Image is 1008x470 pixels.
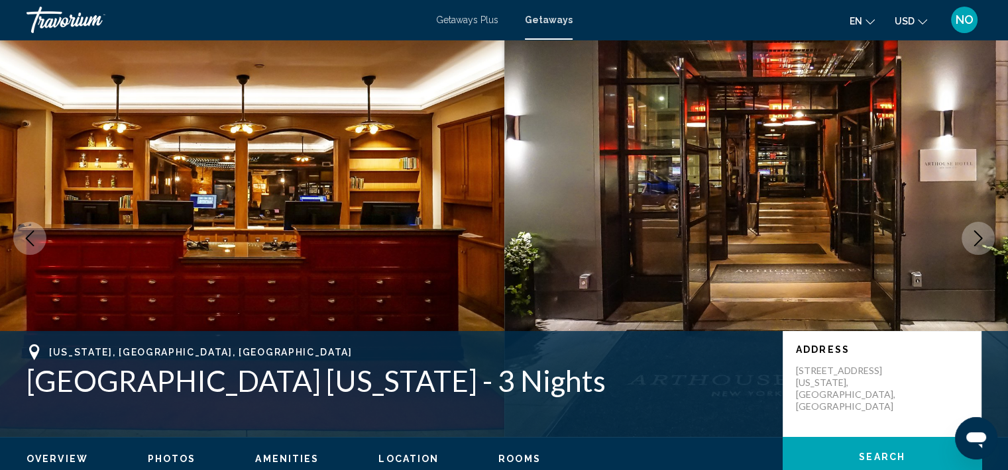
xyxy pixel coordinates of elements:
[148,453,196,465] button: Photos
[525,15,573,25] a: Getaways
[955,417,997,459] iframe: Button to launch messaging window
[436,15,498,25] a: Getaways Plus
[27,363,769,398] h1: [GEOGRAPHIC_DATA] [US_STATE] - 3 Nights
[850,11,875,30] button: Change language
[498,453,541,464] span: Rooms
[498,453,541,465] button: Rooms
[895,16,915,26] span: USD
[850,16,862,26] span: en
[13,222,46,255] button: Previous image
[27,453,88,464] span: Overview
[859,452,905,463] span: Search
[796,344,968,355] p: Address
[27,7,423,33] a: Travorium
[255,453,319,465] button: Amenities
[49,347,353,357] span: [US_STATE], [GEOGRAPHIC_DATA], [GEOGRAPHIC_DATA]
[895,11,927,30] button: Change currency
[27,453,88,465] button: Overview
[378,453,439,465] button: Location
[378,453,439,464] span: Location
[148,453,196,464] span: Photos
[956,13,974,26] span: NO
[947,6,981,34] button: User Menu
[962,222,995,255] button: Next image
[796,365,902,412] p: [STREET_ADDRESS] [US_STATE], [GEOGRAPHIC_DATA], [GEOGRAPHIC_DATA]
[255,453,319,464] span: Amenities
